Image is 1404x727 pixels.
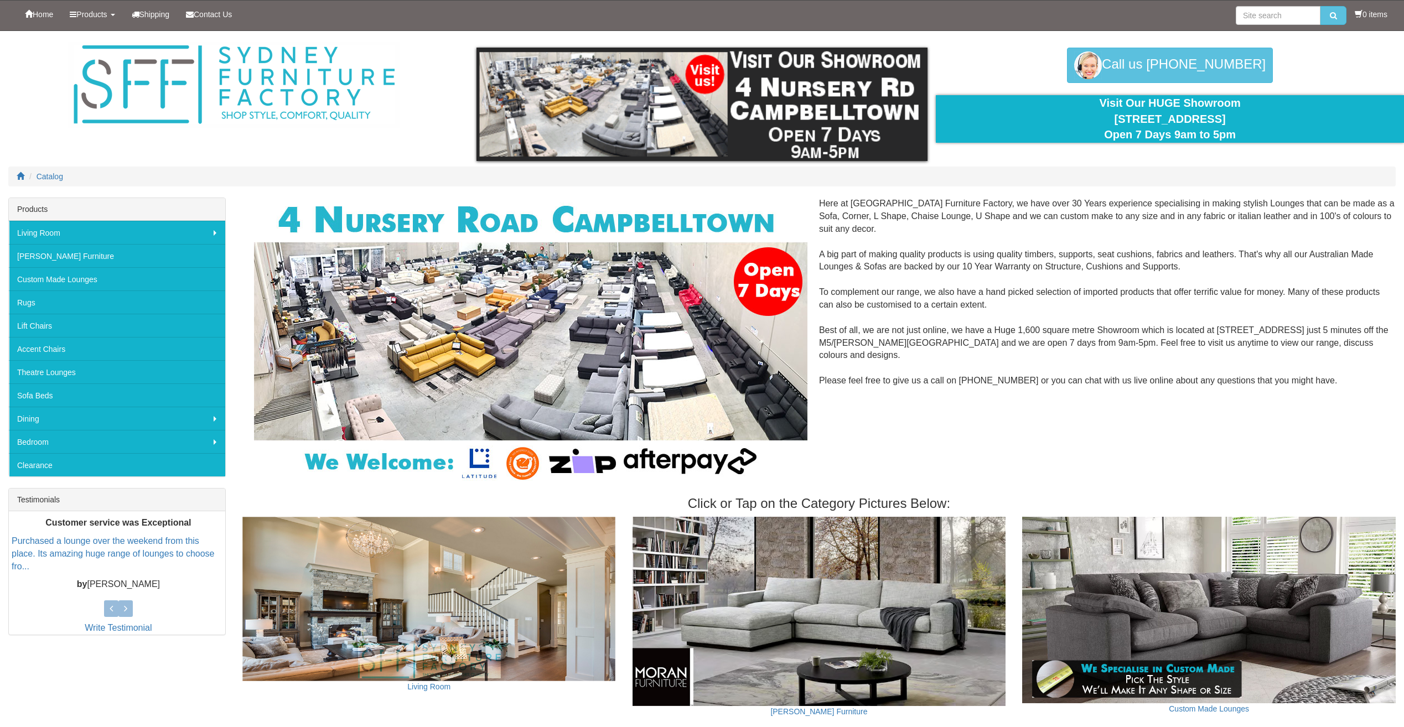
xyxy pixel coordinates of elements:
[9,453,225,476] a: Clearance
[194,10,232,19] span: Contact Us
[9,430,225,453] a: Bedroom
[85,623,152,632] a: Write Testimonial
[12,578,225,591] p: [PERSON_NAME]
[1169,704,1249,713] a: Custom Made Lounges
[9,314,225,337] a: Lift Chairs
[9,198,225,221] div: Products
[1355,9,1387,20] li: 0 items
[68,42,400,128] img: Sydney Furniture Factory
[9,383,225,407] a: Sofa Beds
[45,518,191,527] b: Customer service was Exceptional
[12,536,214,571] a: Purchased a lounge over the weekend from this place. Its amazing huge range of lounges to choose ...
[9,360,225,383] a: Theatre Lounges
[242,198,1396,400] div: Here at [GEOGRAPHIC_DATA] Furniture Factory, we have over 30 Years experience specialising in mak...
[123,1,178,28] a: Shipping
[254,198,807,485] img: Corner Modular Lounges
[37,172,63,181] a: Catalog
[1022,517,1396,703] img: Custom Made Lounges
[1236,6,1320,25] input: Site search
[178,1,240,28] a: Contact Us
[77,579,87,589] b: by
[61,1,123,28] a: Products
[944,95,1396,143] div: Visit Our HUGE Showroom [STREET_ADDRESS] Open 7 Days 9am to 5pm
[407,682,450,691] a: Living Room
[9,221,225,244] a: Living Room
[9,337,225,360] a: Accent Chairs
[76,10,107,19] span: Products
[9,244,225,267] a: [PERSON_NAME] Furniture
[9,267,225,290] a: Custom Made Lounges
[633,517,1006,706] img: Moran Furniture
[33,10,53,19] span: Home
[242,517,616,681] img: Living Room
[139,10,170,19] span: Shipping
[9,489,225,511] div: Testimonials
[476,48,928,161] img: showroom.gif
[9,407,225,430] a: Dining
[9,290,225,314] a: Rugs
[770,707,867,716] a: [PERSON_NAME] Furniture
[17,1,61,28] a: Home
[242,496,1396,511] h3: Click or Tap on the Category Pictures Below:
